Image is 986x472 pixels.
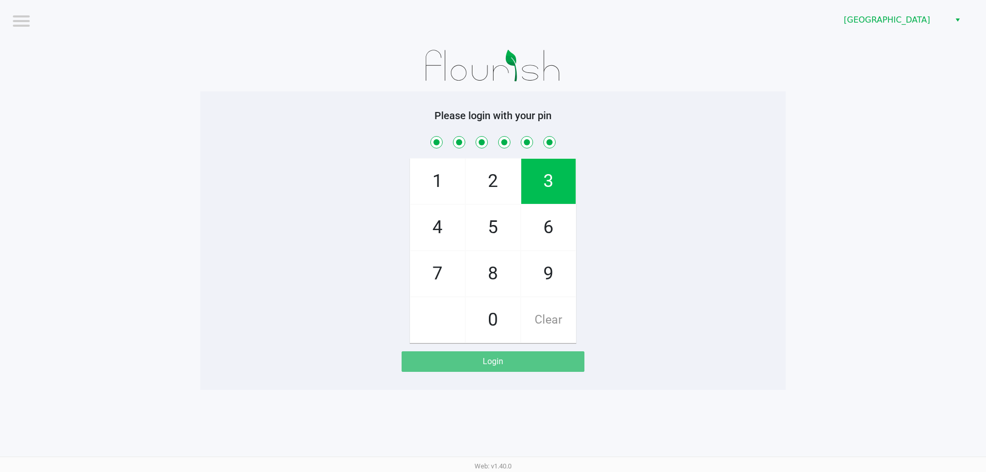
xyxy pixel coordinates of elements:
[410,251,465,296] span: 7
[410,205,465,250] span: 4
[410,159,465,204] span: 1
[466,251,520,296] span: 8
[844,14,944,26] span: [GEOGRAPHIC_DATA]
[208,109,778,122] h5: Please login with your pin
[521,297,576,343] span: Clear
[950,11,965,29] button: Select
[466,205,520,250] span: 5
[466,159,520,204] span: 2
[521,159,576,204] span: 3
[475,462,511,470] span: Web: v1.40.0
[521,205,576,250] span: 6
[521,251,576,296] span: 9
[466,297,520,343] span: 0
